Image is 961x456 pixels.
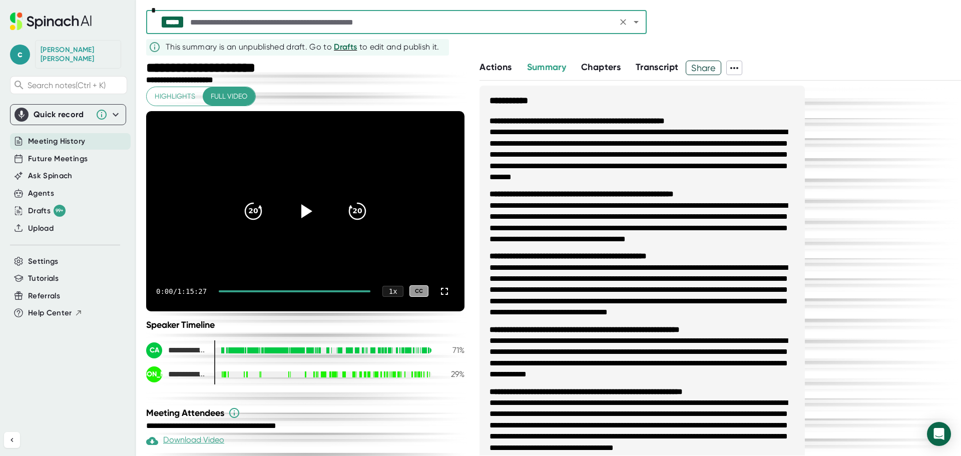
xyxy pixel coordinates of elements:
[409,285,428,297] div: CC
[629,15,643,29] button: Open
[28,136,85,147] button: Meeting History
[166,41,439,53] div: This summary is an unpublished draft. Go to to edit and publish it.
[28,307,72,319] span: Help Center
[527,62,566,73] span: Summary
[28,170,73,182] button: Ask Spinach
[616,15,630,29] button: Clear
[28,188,54,199] button: Agents
[479,61,512,74] button: Actions
[203,87,255,106] button: Full video
[686,61,721,75] button: Share
[211,90,247,103] span: Full video
[10,45,30,65] span: c
[146,366,206,382] div: Jessica Moore - Sys Analyst
[146,319,464,330] div: Speaker Timeline
[28,205,66,217] button: Drafts 99+
[28,307,83,319] button: Help Center
[439,369,464,379] div: 29 %
[146,435,224,447] div: Download Video
[927,422,951,446] div: Open Intercom Messenger
[146,342,206,358] div: Candace Aragon
[147,87,203,106] button: Highlights
[155,90,195,103] span: Highlights
[146,366,162,382] div: [PERSON_NAME]
[156,287,207,295] div: 0:00 / 1:15:27
[146,342,162,358] div: CA
[28,81,124,90] span: Search notes (Ctrl + K)
[581,62,621,73] span: Chapters
[334,41,357,53] button: Drafts
[54,205,66,217] div: 99+
[334,42,357,52] span: Drafts
[636,62,679,73] span: Transcript
[686,59,721,77] span: Share
[527,61,566,74] button: Summary
[146,407,467,419] div: Meeting Attendees
[636,61,679,74] button: Transcript
[34,110,91,120] div: Quick record
[4,432,20,448] button: Collapse sidebar
[382,286,403,297] div: 1 x
[28,223,54,234] button: Upload
[28,273,59,284] button: Tutorials
[28,290,60,302] button: Referrals
[15,105,122,125] div: Quick record
[439,345,464,355] div: 71 %
[479,62,512,73] span: Actions
[28,256,59,267] button: Settings
[28,205,66,217] div: Drafts
[581,61,621,74] button: Chapters
[41,46,116,63] div: Candace Aragon
[28,153,88,165] button: Future Meetings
